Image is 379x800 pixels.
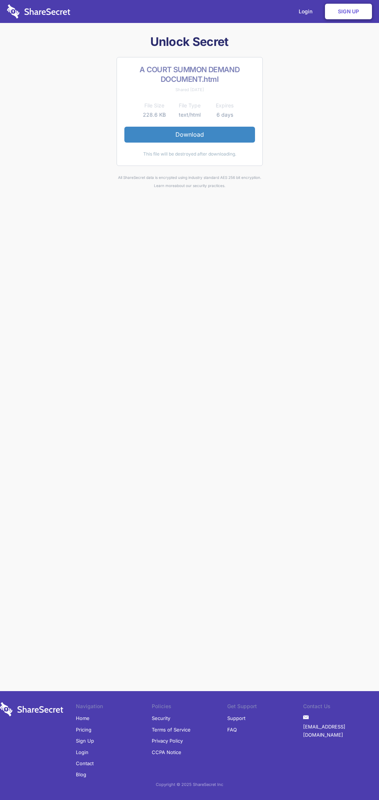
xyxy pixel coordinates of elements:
[207,110,242,119] td: 6 days
[227,702,303,713] li: Get Support
[124,65,255,84] h2: A COURT SUMMON DEMAND DOCUMENT.html
[76,713,90,724] a: Home
[137,101,172,110] th: File Size
[76,735,94,746] a: Sign Up
[303,702,379,713] li: Contact Us
[303,721,379,741] a: [EMAIL_ADDRESS][DOMAIN_NAME]
[124,86,255,94] div: Shared [DATE]
[7,4,70,19] img: logo-wordmark-white-trans-d4663122ce5f474addd5e946df7df03e33cb6a1c49d2221995e7729f52c070b2.svg
[152,735,183,746] a: Privacy Policy
[152,713,170,724] a: Security
[124,150,255,158] div: This file will be destroyed after downloading.
[124,127,255,142] a: Download
[76,747,88,758] a: Login
[172,101,207,110] th: File Type
[227,724,237,735] a: FAQ
[154,183,175,188] a: Learn more
[152,702,228,713] li: Policies
[76,724,91,735] a: Pricing
[76,758,94,769] a: Contact
[137,110,172,119] td: 228.6 KB
[227,713,245,724] a: Support
[152,724,191,735] a: Terms of Service
[325,4,372,19] a: Sign Up
[76,769,86,780] a: Blog
[207,101,242,110] th: Expires
[76,702,152,713] li: Navigation
[172,110,207,119] td: text/html
[152,747,181,758] a: CCPA Notice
